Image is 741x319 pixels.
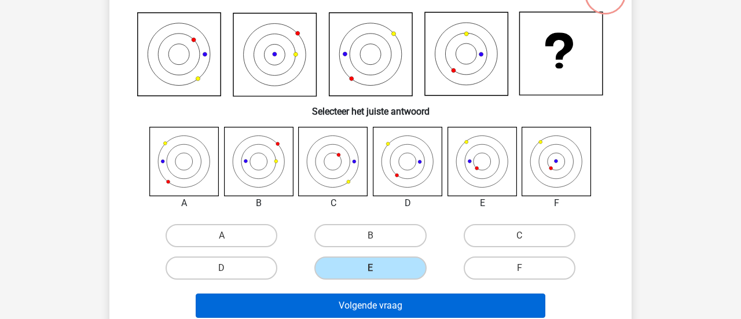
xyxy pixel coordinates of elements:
button: Volgende vraag [196,294,546,318]
label: F [464,256,575,280]
h6: Selecteer het juiste antwoord [128,97,613,117]
div: E [439,196,526,210]
label: D [166,256,277,280]
label: B [314,224,426,247]
div: D [364,196,452,210]
div: A [141,196,228,210]
label: E [314,256,426,280]
div: F [513,196,600,210]
div: B [215,196,303,210]
div: C [289,196,377,210]
label: A [166,224,277,247]
label: C [464,224,575,247]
